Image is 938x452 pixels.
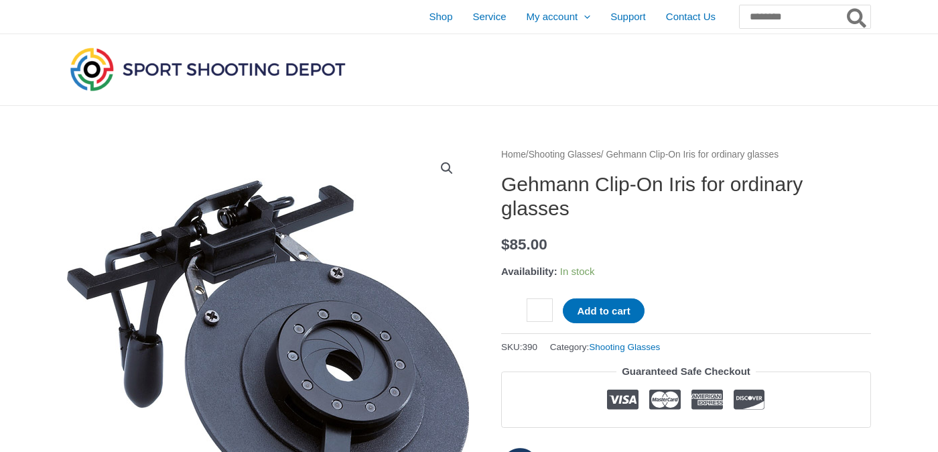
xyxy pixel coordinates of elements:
a: View full-screen image gallery [435,156,459,180]
a: Shooting Glasses [589,342,660,352]
h1: Gehmann Clip-On Iris for ordinary glasses [501,172,871,221]
a: Shooting Glasses [529,150,601,160]
input: Product quantity [527,298,553,322]
span: Category: [550,339,660,355]
img: Sport Shooting Depot [67,44,348,94]
bdi: 85.00 [501,236,547,253]
a: Home [501,150,526,160]
legend: Guaranteed Safe Checkout [616,362,756,381]
button: Search [844,5,870,28]
span: SKU: [501,339,537,355]
span: 390 [523,342,538,352]
span: Availability: [501,266,557,277]
nav: Breadcrumb [501,146,871,164]
button: Add to cart [563,298,644,323]
span: $ [501,236,510,253]
span: In stock [560,266,595,277]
